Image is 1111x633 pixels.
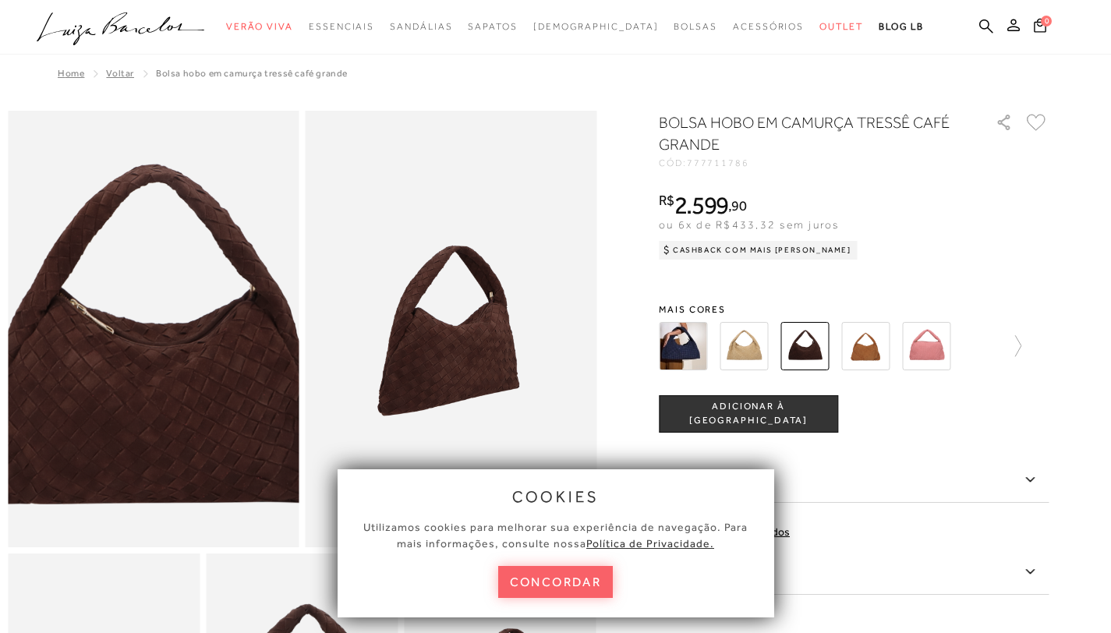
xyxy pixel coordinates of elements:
[659,550,1049,595] label: Características
[659,158,971,168] div: CÓD:
[533,21,659,32] span: [DEMOGRAPHIC_DATA]
[902,322,950,370] img: BOLSA HOBO EM CAMURÇA TRESSÊ ROSA QUARTZO GRANDE
[58,68,84,79] a: Home
[733,12,804,41] a: noSubCategoriesText
[659,458,1049,503] label: Descrição
[879,12,924,41] a: BLOG LB
[659,305,1049,314] span: Mais cores
[586,537,714,550] a: Política de Privacidade.
[390,12,452,41] a: noSubCategoriesText
[498,566,614,598] button: concordar
[659,218,839,231] span: ou 6x de R$433,32 sem juros
[720,322,768,370] img: BOLSA HOBO EM CAMURÇA TRESSÊ BEGE FENDI GRANDE
[674,12,717,41] a: noSubCategoriesText
[731,197,746,214] span: 90
[841,322,890,370] img: BOLSA HOBO EM CAMURÇA TRESSÊ CARAMELO GRANDE
[687,157,749,168] span: 777711786
[306,111,597,547] img: image
[226,21,293,32] span: Verão Viva
[674,191,729,219] span: 2.599
[660,400,837,427] span: ADICIONAR À [GEOGRAPHIC_DATA]
[659,241,858,260] div: Cashback com Mais [PERSON_NAME]
[512,488,600,505] span: cookies
[819,12,863,41] a: noSubCategoriesText
[226,12,293,41] a: noSubCategoriesText
[106,68,134,79] a: Voltar
[390,21,452,32] span: Sandálias
[309,21,374,32] span: Essenciais
[879,21,924,32] span: BLOG LB
[533,12,659,41] a: noSubCategoriesText
[780,322,829,370] img: BOLSA HOBO EM CAMURÇA TRESSÊ CAFÉ GRANDE
[659,395,838,433] button: ADICIONAR À [GEOGRAPHIC_DATA]
[1029,17,1051,38] button: 0
[728,199,746,213] i: ,
[733,21,804,32] span: Acessórios
[1041,16,1052,27] span: 0
[659,111,951,155] h1: BOLSA HOBO EM CAMURÇA TRESSÊ CAFÉ GRANDE
[819,21,863,32] span: Outlet
[468,21,517,32] span: Sapatos
[674,21,717,32] span: Bolsas
[363,521,748,550] span: Utilizamos cookies para melhorar sua experiência de navegação. Para mais informações, consulte nossa
[659,322,707,370] img: BOLSA HOBO EM CAMURÇA TRESSÊ AZUL NAVAL GRANDE
[156,68,348,79] span: BOLSA HOBO EM CAMURÇA TRESSÊ CAFÉ GRANDE
[659,193,674,207] i: R$
[468,12,517,41] a: noSubCategoriesText
[309,12,374,41] a: noSubCategoriesText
